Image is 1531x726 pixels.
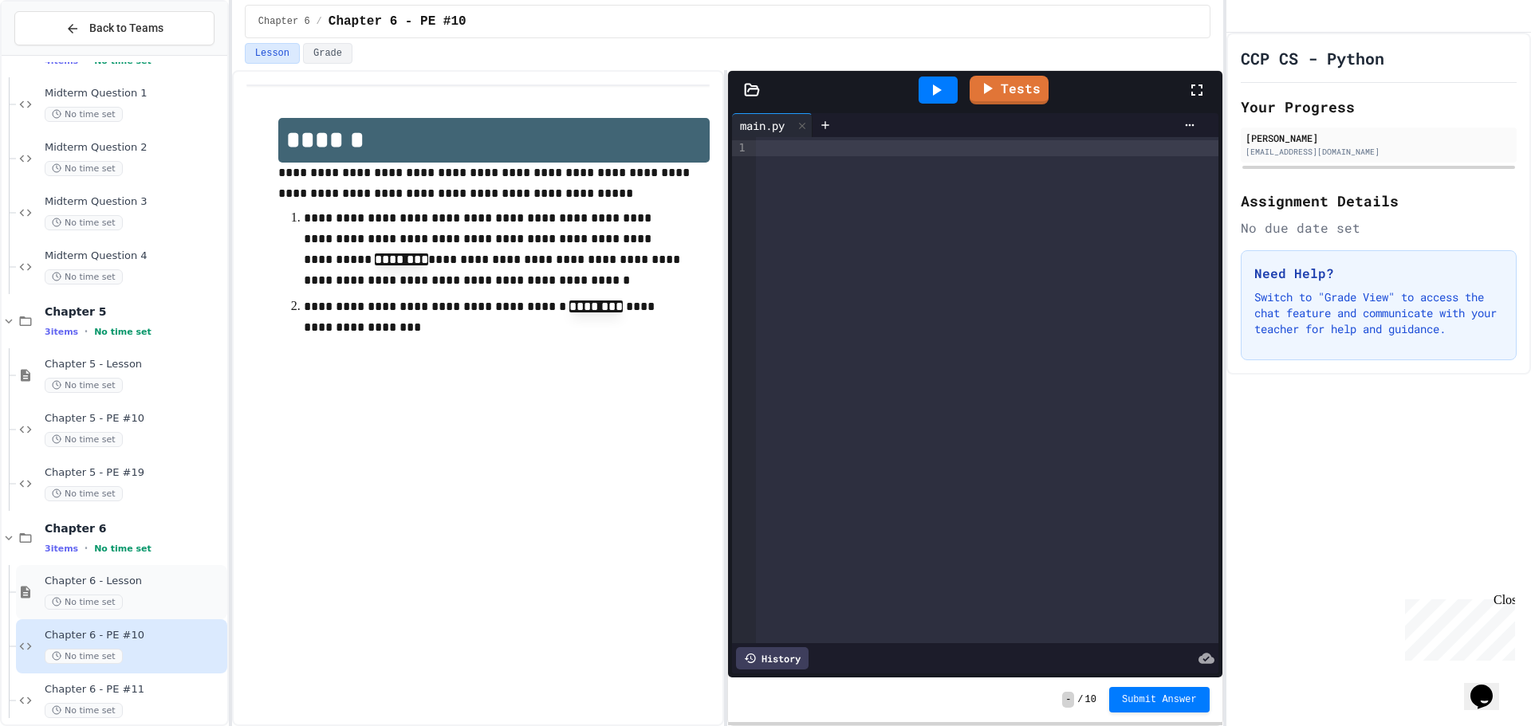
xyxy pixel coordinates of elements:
[14,11,214,45] button: Back to Teams
[45,412,224,426] span: Chapter 5 - PE #10
[45,161,123,176] span: No time set
[94,544,152,554] span: No time set
[1246,131,1512,145] div: [PERSON_NAME]
[45,195,224,209] span: Midterm Question 3
[258,15,310,28] span: Chapter 6
[1062,692,1074,708] span: -
[45,683,224,697] span: Chapter 6 - PE #11
[1109,687,1210,712] button: Submit Answer
[45,358,224,371] span: Chapter 5 - Lesson
[85,325,88,338] span: •
[45,544,78,554] span: 3 items
[85,542,88,555] span: •
[45,215,123,230] span: No time set
[317,15,322,28] span: /
[45,649,123,664] span: No time set
[89,20,163,37] span: Back to Teams
[732,140,748,156] div: 1
[1077,693,1083,706] span: /
[45,432,123,447] span: No time set
[1241,96,1517,118] h2: Your Progress
[45,575,224,588] span: Chapter 6 - Lesson
[732,113,813,137] div: main.py
[45,249,224,263] span: Midterm Question 4
[45,304,224,319] span: Chapter 5
[45,327,78,337] span: 3 items
[45,87,224,100] span: Midterm Question 1
[45,629,224,642] span: Chapter 6 - PE #10
[45,466,224,480] span: Chapter 5 - PE #19
[45,107,123,122] span: No time set
[45,486,123,501] span: No time set
[736,647,809,669] div: History
[1085,693,1096,706] span: 10
[1241,190,1517,212] h2: Assignment Details
[6,6,110,101] div: Chat with us now!Close
[45,703,123,718] span: No time set
[732,117,793,134] div: main.py
[1241,47,1384,69] h1: CCP CS - Python
[970,76,1049,104] a: Tests
[45,141,224,155] span: Midterm Question 2
[45,378,123,393] span: No time set
[45,595,123,610] span: No time set
[1241,218,1517,237] div: No due date set
[1464,662,1515,710] iframe: chat widget
[1254,264,1503,283] h3: Need Help?
[245,43,300,64] button: Lesson
[303,43,352,64] button: Grade
[45,521,224,536] span: Chapter 6
[1399,593,1515,661] iframe: chat widget
[329,12,466,31] span: Chapter 6 - PE #10
[1254,289,1503,337] p: Switch to "Grade View" to access the chat feature and communicate with your teacher for help and ...
[94,327,152,337] span: No time set
[1122,693,1197,706] span: Submit Answer
[1246,146,1512,158] div: [EMAIL_ADDRESS][DOMAIN_NAME]
[45,269,123,285] span: No time set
